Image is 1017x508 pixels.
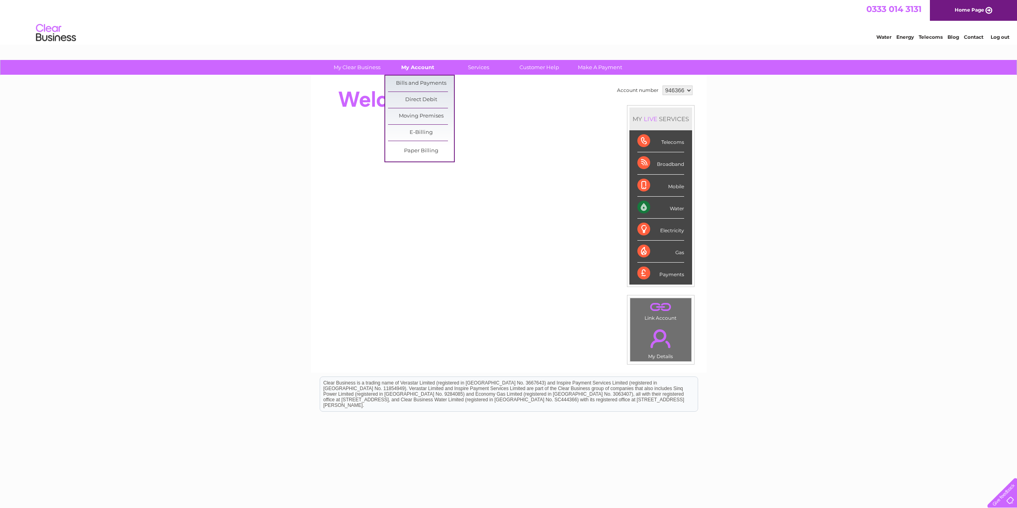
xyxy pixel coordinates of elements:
div: LIVE [642,115,659,123]
a: Make A Payment [567,60,633,75]
a: Energy [896,34,914,40]
div: MY SERVICES [629,108,692,130]
a: . [632,300,689,314]
div: Clear Business is a trading name of Verastar Limited (registered in [GEOGRAPHIC_DATA] No. 3667643... [320,4,698,39]
a: Water [876,34,892,40]
div: Electricity [637,219,684,241]
a: Telecoms [919,34,943,40]
a: . [632,325,689,353]
a: Moving Premises [388,108,454,124]
a: Paper Billing [388,143,454,159]
a: Blog [947,34,959,40]
a: Customer Help [506,60,572,75]
a: Bills and Payments [388,76,454,92]
div: Broadband [637,152,684,174]
td: Account number [615,84,661,97]
a: Log out [991,34,1009,40]
td: My Details [630,323,692,362]
div: Water [637,197,684,219]
a: My Account [385,60,451,75]
div: Payments [637,263,684,284]
a: Services [446,60,511,75]
td: Link Account [630,298,692,323]
div: Telecoms [637,130,684,152]
a: E-Billing [388,125,454,141]
div: Mobile [637,175,684,197]
a: 0333 014 3131 [866,4,921,14]
div: Gas [637,241,684,263]
a: Direct Debit [388,92,454,108]
a: My Clear Business [324,60,390,75]
a: Contact [964,34,983,40]
img: logo.png [36,21,76,45]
